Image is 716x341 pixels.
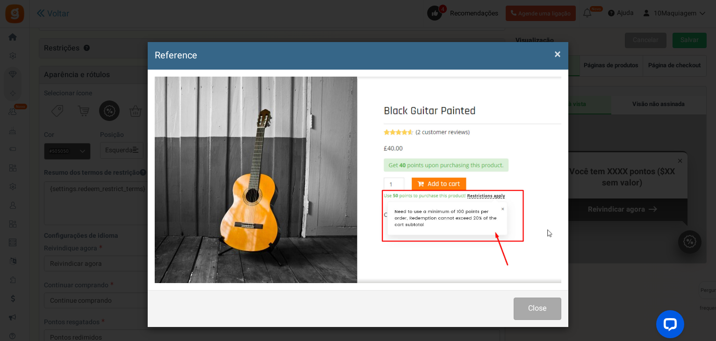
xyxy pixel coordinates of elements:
[155,49,561,63] h4: Reference
[155,77,561,284] img: reference-restrictions.jpg
[514,298,561,320] button: Close
[554,45,561,63] span: ×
